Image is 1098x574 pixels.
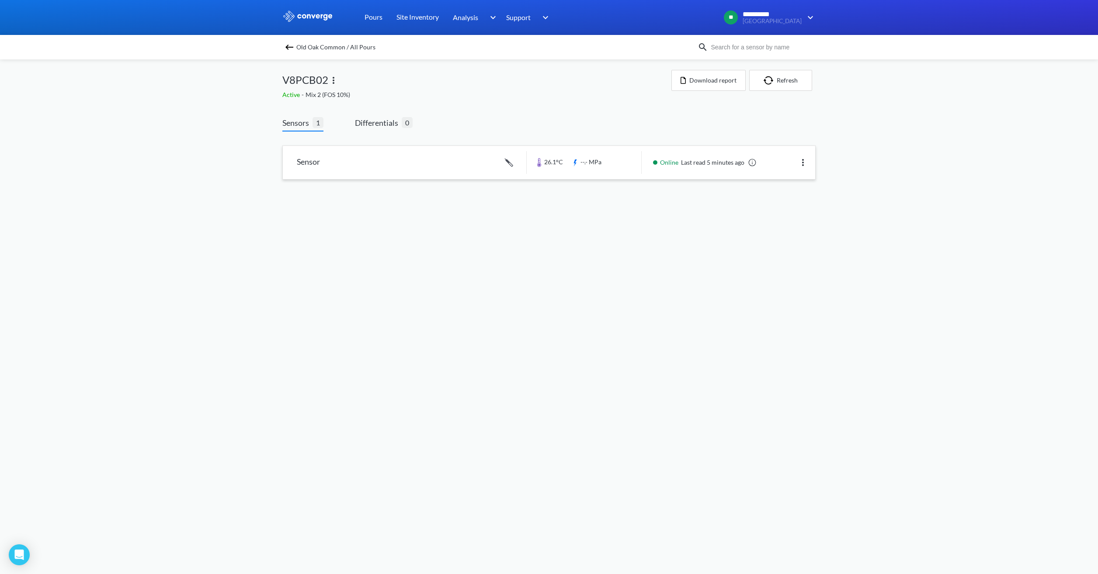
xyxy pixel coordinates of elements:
[328,75,339,86] img: more.svg
[484,12,498,23] img: downArrow.svg
[681,77,686,84] img: icon-file.svg
[453,12,478,23] span: Analysis
[698,42,708,52] img: icon-search.svg
[743,18,802,24] span: [GEOGRAPHIC_DATA]
[506,12,531,23] span: Support
[749,70,812,91] button: Refresh
[671,70,746,91] button: Download report
[282,91,302,98] span: Active
[284,42,295,52] img: backspace.svg
[282,10,333,22] img: logo_ewhite.svg
[798,157,808,168] img: more.svg
[764,76,777,85] img: icon-refresh.svg
[282,117,313,129] span: Sensors
[402,117,413,128] span: 0
[355,117,402,129] span: Differentials
[9,544,30,565] div: Open Intercom Messenger
[282,72,328,88] span: V8PCB02
[313,117,323,128] span: 1
[537,12,551,23] img: downArrow.svg
[302,91,306,98] span: -
[708,42,814,52] input: Search for a sensor by name
[802,12,816,23] img: downArrow.svg
[282,90,671,100] div: Mix 2 (FOS 10%)
[296,41,375,53] span: Old Oak Common / All Pours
